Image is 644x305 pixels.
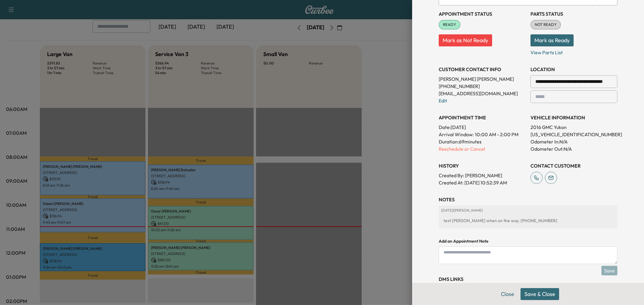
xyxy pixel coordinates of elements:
[439,22,460,28] span: READY
[530,138,617,145] p: Odometer In: N/A
[439,98,447,104] a: Edit
[439,138,526,145] p: Duration: 69 minutes
[530,131,617,138] p: [US_VEHICLE_IDENTIFICATION_NUMBER]
[439,238,617,244] h4: Add an Appointment Note
[530,46,617,56] p: View Parts List
[439,90,526,97] p: [EMAIL_ADDRESS][DOMAIN_NAME]
[439,83,526,90] p: [PHONE_NUMBER]
[530,162,617,169] h3: CONTACT CUSTOMER
[530,145,617,152] p: Odometer Out: N/A
[439,196,617,203] h3: NOTES
[475,131,518,138] span: 10:00 AM - 2:00 PM
[439,10,526,17] h3: Appointment Status
[521,288,559,300] button: Save & Close
[439,145,526,152] p: Reschedule or Cancel
[439,275,617,283] h3: DMS Links
[439,179,526,186] p: Created At : [DATE] 10:52:39 AM
[497,288,518,300] button: Close
[530,10,617,17] h3: Parts Status
[439,114,526,121] h3: APPOINTMENT TIME
[439,34,492,46] button: Mark as Not Ready
[530,124,617,131] p: 2016 GMC Yukon
[439,66,526,73] h3: CUSTOMER CONTACT INFO
[439,75,526,83] p: [PERSON_NAME] [PERSON_NAME]
[439,172,526,179] p: Created By : [PERSON_NAME]
[531,22,560,28] span: NOT READY
[439,131,526,138] p: Arrival Window:
[530,114,617,121] h3: VEHICLE INFORMATION
[441,208,615,213] p: [DATE] | [PERSON_NAME]
[530,66,617,73] h3: LOCATION
[530,34,574,46] button: Mark as Ready
[441,215,615,226] div: text [PERSON_NAME] when on the way. [PHONE_NUMBER]
[439,124,526,131] p: Date: [DATE]
[439,162,526,169] h3: History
